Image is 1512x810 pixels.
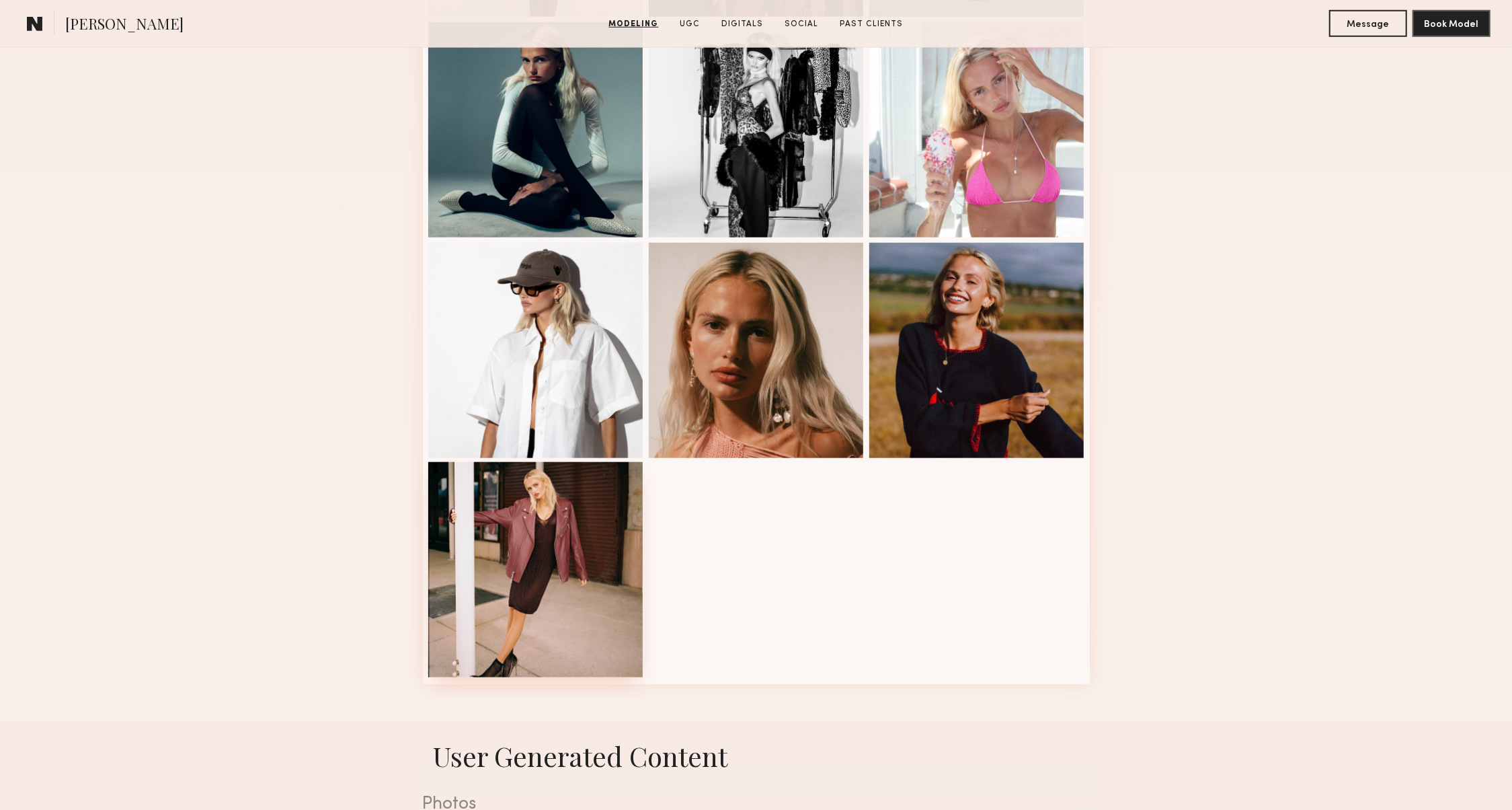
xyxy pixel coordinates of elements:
a: Digitals [717,18,769,30]
button: Message [1329,10,1407,37]
a: UGC [675,18,706,30]
a: Social [780,18,824,30]
a: Past Clients [835,18,909,30]
button: Book Model [1412,10,1490,37]
a: Modeling [604,18,664,30]
span: [PERSON_NAME] [65,13,184,37]
h1: User Generated Content [412,738,1101,774]
a: Book Model [1412,17,1490,29]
